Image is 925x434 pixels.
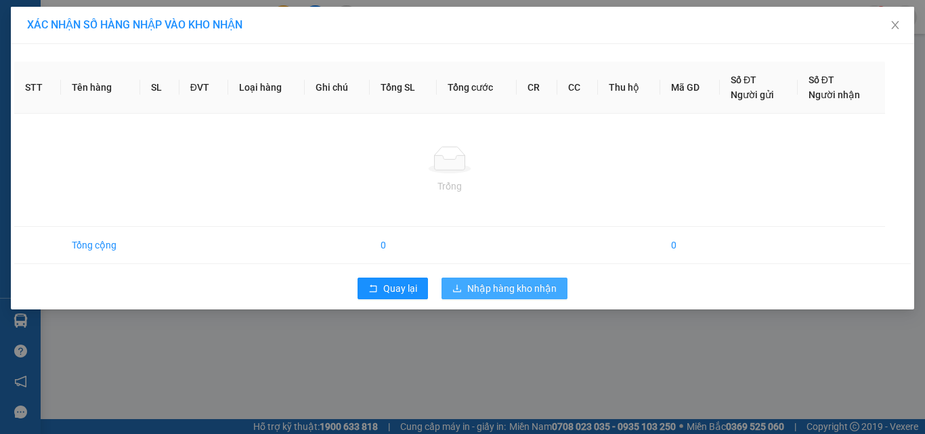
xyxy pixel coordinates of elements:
[660,227,720,264] td: 0
[370,62,437,114] th: Tổng SL
[6,30,258,47] li: 85 [PERSON_NAME]
[876,7,914,45] button: Close
[179,62,228,114] th: ĐVT
[61,227,140,264] td: Tổng cộng
[598,62,660,114] th: Thu hộ
[78,49,89,60] span: phone
[452,284,462,295] span: download
[6,47,258,64] li: 02839.63.63.63
[14,62,61,114] th: STT
[25,179,874,194] div: Trống
[731,74,756,85] span: Số ĐT
[228,62,305,114] th: Loại hàng
[660,62,720,114] th: Mã GD
[383,281,417,296] span: Quay lại
[437,62,517,114] th: Tổng cước
[27,18,242,31] span: XÁC NHẬN SỐ HÀNG NHẬP VÀO KHO NHẬN
[140,62,179,114] th: SL
[61,62,140,114] th: Tên hàng
[890,20,901,30] span: close
[370,227,437,264] td: 0
[731,89,774,100] span: Người gửi
[809,74,834,85] span: Số ĐT
[6,85,227,107] b: GỬI : Văn phòng Cái Nước
[557,62,598,114] th: CC
[78,9,192,26] b: [PERSON_NAME]
[809,89,860,100] span: Người nhận
[305,62,370,114] th: Ghi chú
[442,278,567,299] button: downloadNhập hàng kho nhận
[517,62,557,114] th: CR
[368,284,378,295] span: rollback
[467,281,557,296] span: Nhập hàng kho nhận
[358,278,428,299] button: rollbackQuay lại
[78,32,89,43] span: environment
